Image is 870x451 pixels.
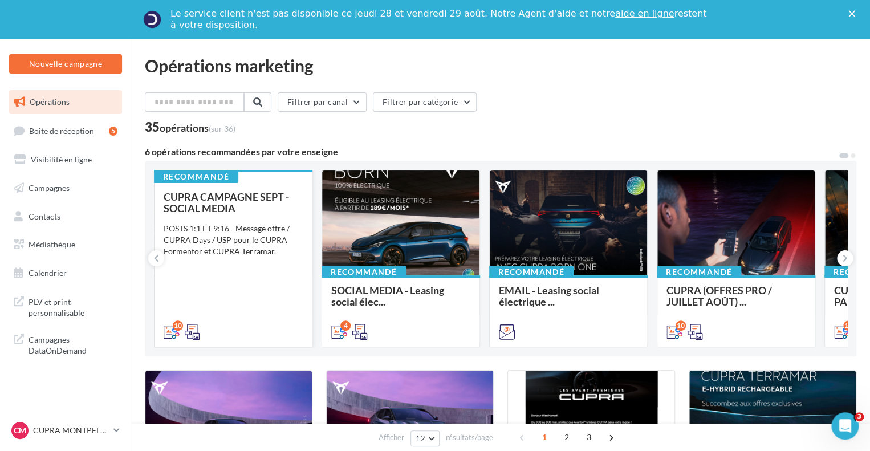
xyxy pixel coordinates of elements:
span: 2 [558,428,576,446]
span: EMAIL - Leasing social électrique ... [499,284,599,308]
div: Opérations marketing [145,57,856,74]
span: Contacts [29,211,60,221]
div: opérations [160,123,235,133]
span: Opérations [30,97,70,107]
span: Calendrier [29,268,67,278]
div: Recommandé [489,266,574,278]
span: CM [14,425,26,436]
span: 3 [855,412,864,421]
span: PLV et print personnalisable [29,294,117,319]
div: 35 [145,121,235,133]
span: résultats/page [446,432,493,443]
span: Campagnes [29,183,70,193]
div: 11 [843,320,853,331]
button: Filtrer par canal [278,92,367,112]
a: PLV et print personnalisable [7,290,124,323]
a: Campagnes [7,176,124,200]
span: 3 [580,428,598,446]
span: CUPRA CAMPAGNE SEPT - SOCIAL MEDIA [164,190,289,214]
p: CUPRA MONTPELLIER [33,425,109,436]
div: Le service client n'est pas disponible ce jeudi 28 et vendredi 29 août. Notre Agent d'aide et not... [170,8,709,31]
div: Recommandé [154,170,238,183]
span: 12 [416,434,425,443]
div: Recommandé [657,266,741,278]
img: Profile image for Service-Client [143,10,161,29]
div: 5 [109,127,117,136]
a: Boîte de réception5 [7,119,124,143]
div: 10 [173,320,183,331]
div: 10 [676,320,686,331]
span: (sur 36) [209,124,235,133]
span: Boîte de réception [29,125,94,135]
span: Visibilité en ligne [31,155,92,164]
a: CM CUPRA MONTPELLIER [9,420,122,441]
iframe: Intercom live chat [831,412,859,440]
div: POSTS 1:1 ET 9:16 - Message offre / CUPRA Days / USP pour le CUPRA Formentor et CUPRA Terramar. [164,223,303,257]
div: Recommandé [322,266,406,278]
span: Campagnes DataOnDemand [29,332,117,356]
button: Nouvelle campagne [9,54,122,74]
a: Calendrier [7,261,124,285]
button: 12 [410,430,440,446]
div: 6 opérations recommandées par votre enseigne [145,147,838,156]
span: CUPRA (OFFRES PRO / JUILLET AOÛT) ... [666,284,772,308]
button: Filtrer par catégorie [373,92,477,112]
a: Médiathèque [7,233,124,257]
a: Contacts [7,205,124,229]
a: Opérations [7,90,124,114]
span: Afficher [379,432,404,443]
a: Campagnes DataOnDemand [7,327,124,361]
span: Médiathèque [29,239,75,249]
div: Fermer [848,10,860,17]
div: 4 [340,320,351,331]
a: Visibilité en ligne [7,148,124,172]
span: 1 [535,428,554,446]
span: SOCIAL MEDIA - Leasing social élec... [331,284,444,308]
a: aide en ligne [615,8,674,19]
